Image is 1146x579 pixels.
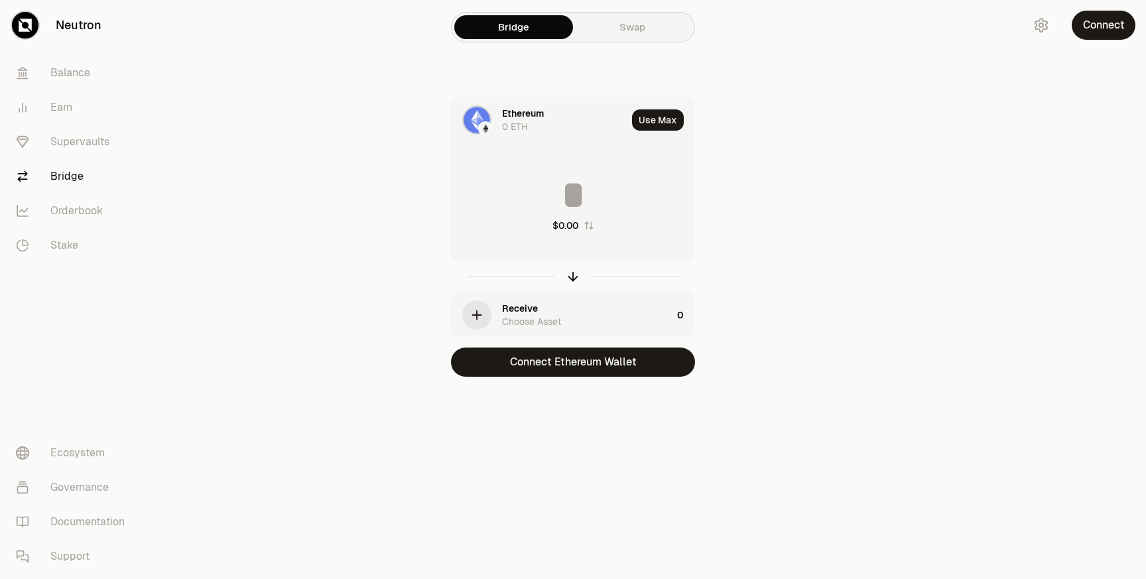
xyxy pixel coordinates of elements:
button: Use Max [632,109,684,131]
a: Orderbook [5,194,143,228]
a: Ecosystem [5,436,143,470]
button: ReceiveChoose Asset0 [452,292,694,338]
a: Stake [5,228,143,263]
div: 0 ETH [502,120,528,133]
a: Supervaults [5,125,143,159]
button: $0.00 [552,219,594,232]
div: 0 [677,292,694,338]
button: Connect [1072,11,1135,40]
a: Earn [5,90,143,125]
div: Receive [502,302,538,315]
button: Connect Ethereum Wallet [451,348,695,377]
a: Support [5,539,143,574]
a: Documentation [5,505,143,539]
img: Ethereum Logo [479,123,491,135]
div: ReceiveChoose Asset [452,292,672,338]
div: Choose Asset [502,315,561,328]
a: Governance [5,470,143,505]
a: Bridge [5,159,143,194]
a: Swap [573,15,692,39]
div: $0.00 [552,219,578,232]
a: Bridge [454,15,573,39]
a: Balance [5,56,143,90]
div: Ethereum [502,107,544,120]
div: ETH LogoEthereum LogoEthereum0 ETH [452,97,627,143]
img: ETH Logo [464,107,490,133]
